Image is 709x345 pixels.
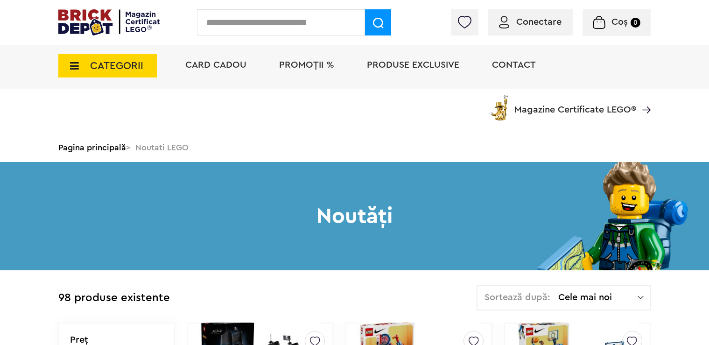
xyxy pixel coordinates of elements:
span: Sortează după: [484,293,550,302]
span: Cele mai noi [558,293,638,302]
a: Produse exclusive [367,60,459,70]
a: Magazine Certificate LEGO® [636,93,651,102]
span: Conectare [516,17,562,27]
span: Coș [611,17,628,27]
span: Magazine Certificate LEGO® [514,93,636,114]
div: 98 produse existente [58,285,170,311]
p: Preţ [70,335,88,345]
a: Conectare [499,17,562,27]
div: > Noutati LEGO [58,135,651,160]
a: PROMOȚII % [279,60,334,70]
span: CATEGORII [90,61,143,71]
small: 0 [631,18,640,28]
a: Card Cadou [185,60,246,70]
a: Pagina principală [58,143,126,152]
a: Contact [492,60,536,70]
